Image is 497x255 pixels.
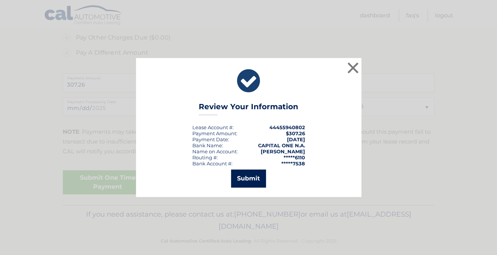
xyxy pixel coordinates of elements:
button: × [346,60,361,75]
span: [DATE] [287,136,305,142]
div: Bank Account #: [192,160,233,166]
strong: 44455940802 [269,124,305,130]
span: Payment Date [192,136,228,142]
div: : [192,136,229,142]
button: Submit [231,169,266,188]
strong: CAPITAL ONE N.A. [258,142,305,148]
div: Lease Account #: [192,124,234,130]
div: Name on Account: [192,148,238,154]
h3: Review Your Information [199,102,298,115]
span: $307.26 [286,130,305,136]
strong: [PERSON_NAME] [261,148,305,154]
div: Routing #: [192,154,218,160]
div: Bank Name: [192,142,223,148]
div: Payment Amount: [192,130,237,136]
